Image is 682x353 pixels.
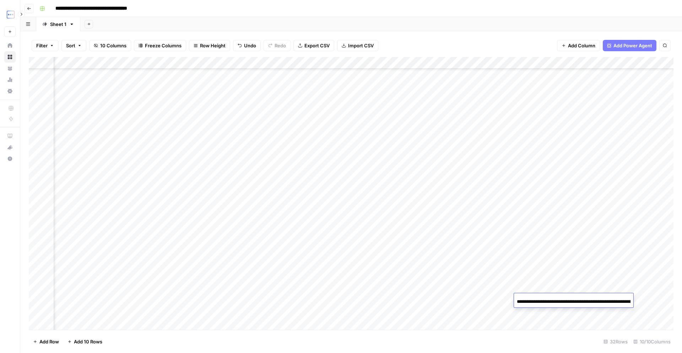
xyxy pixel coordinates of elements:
button: Filter [32,40,59,51]
img: TripleDart Logo [4,8,17,21]
button: Add 10 Rows [63,336,107,347]
span: Add Column [568,42,595,49]
button: Workspace: TripleDart [4,6,16,23]
div: Sheet 1 [50,21,66,28]
a: Sheet 1 [36,17,80,31]
a: Settings [4,85,16,97]
a: AirOps Academy [4,130,16,142]
div: What's new? [5,142,15,153]
button: Add Row [29,336,63,347]
span: Freeze Columns [145,42,182,49]
button: Help + Support [4,153,16,164]
span: Undo [244,42,256,49]
span: Add Power Agent [613,42,652,49]
button: Freeze Columns [134,40,186,51]
button: What's new? [4,142,16,153]
div: 10/10 Columns [630,336,673,347]
a: Your Data [4,63,16,74]
button: Export CSV [293,40,334,51]
a: Usage [4,74,16,85]
a: Home [4,40,16,51]
span: Redo [275,42,286,49]
span: Row Height [200,42,226,49]
button: Redo [264,40,291,51]
span: Sort [66,42,75,49]
button: Import CSV [337,40,378,51]
div: 32 Rows [601,336,630,347]
button: Add Column [557,40,600,51]
button: Undo [233,40,261,51]
span: Add Row [39,338,59,345]
span: Filter [36,42,48,49]
span: Add 10 Rows [74,338,102,345]
span: Import CSV [348,42,374,49]
button: Sort [61,40,86,51]
span: 10 Columns [100,42,126,49]
a: Browse [4,51,16,63]
button: Add Power Agent [603,40,656,51]
button: 10 Columns [89,40,131,51]
button: Row Height [189,40,230,51]
span: Export CSV [304,42,330,49]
